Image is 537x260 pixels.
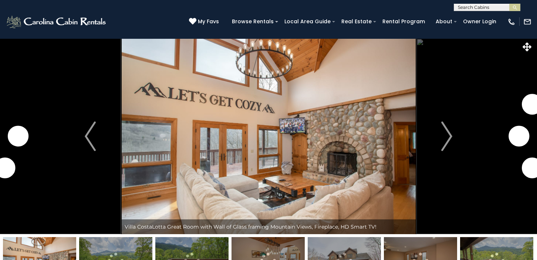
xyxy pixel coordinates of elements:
[198,18,219,25] span: My Favs
[432,16,456,27] a: About
[507,18,516,26] img: phone-regular-white.png
[121,219,416,234] div: Villa CostaLotta Great Room with Wall of Glass framing Mountain Views, Fireplace, HD Smart TV!
[441,122,452,151] img: arrow
[281,16,334,27] a: Local Area Guide
[523,18,531,26] img: mail-regular-white.png
[228,16,277,27] a: Browse Rentals
[459,16,500,27] a: Owner Login
[189,18,221,26] a: My Favs
[338,16,375,27] a: Real Estate
[416,38,477,234] button: Next
[6,14,108,29] img: White-1-2.png
[85,122,96,151] img: arrow
[60,38,121,234] button: Previous
[379,16,429,27] a: Rental Program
